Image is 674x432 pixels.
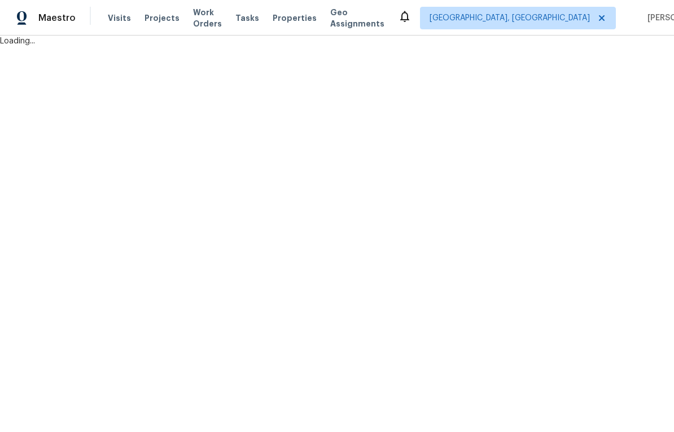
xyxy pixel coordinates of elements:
span: [GEOGRAPHIC_DATA], [GEOGRAPHIC_DATA] [430,12,590,24]
span: Work Orders [193,7,222,29]
span: Projects [145,12,180,24]
span: Visits [108,12,131,24]
span: Maestro [38,12,76,24]
span: Properties [273,12,317,24]
span: Tasks [235,14,259,22]
span: Geo Assignments [330,7,384,29]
